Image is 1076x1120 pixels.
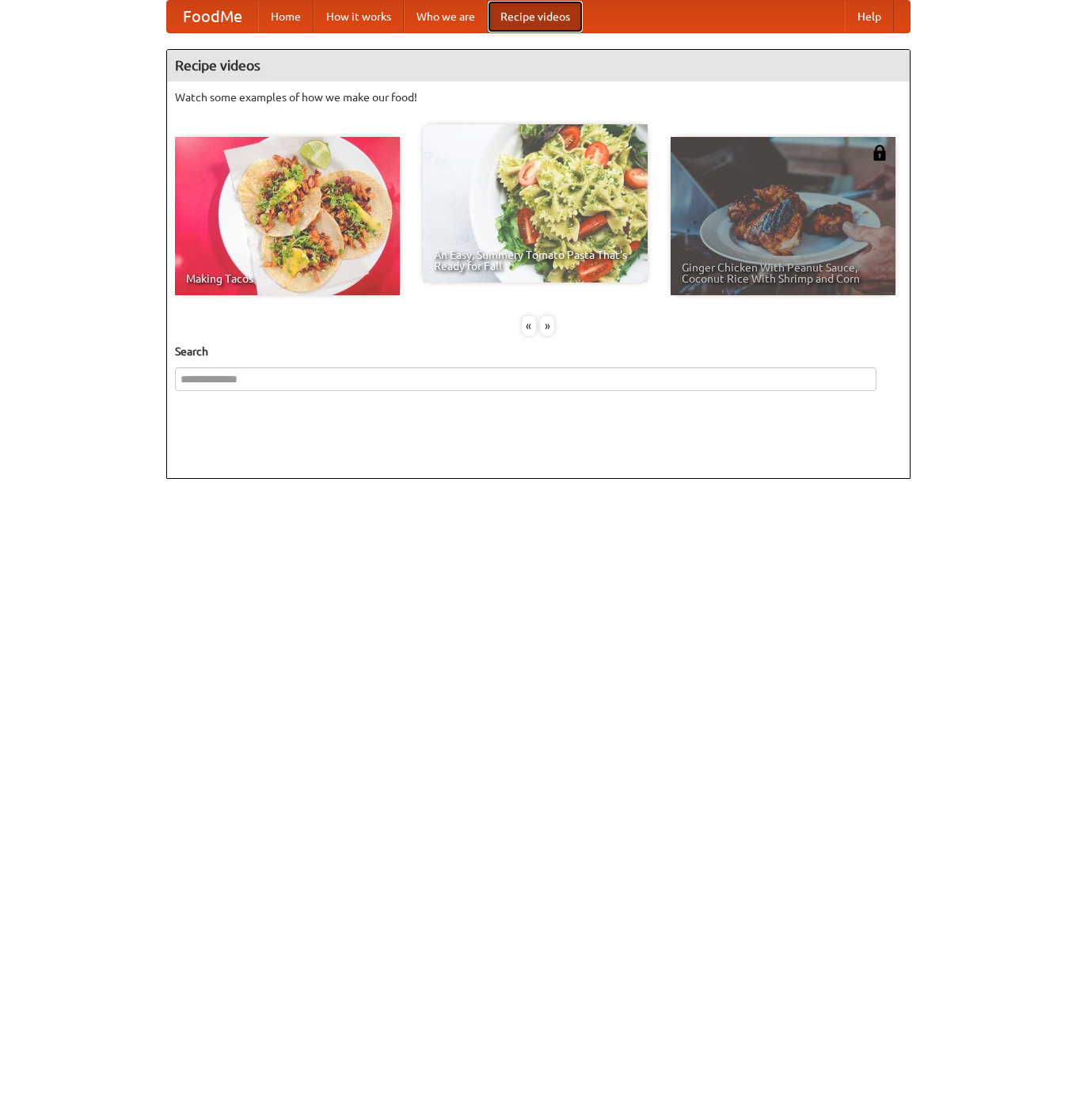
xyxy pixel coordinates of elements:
a: Recipe videos [488,1,583,32]
a: Making Tacos [175,137,400,295]
span: An Easy, Summery Tomato Pasta That's Ready for Fall [434,249,637,271]
a: Help [845,1,894,32]
a: An Easy, Summery Tomato Pasta That's Ready for Fall [423,124,648,283]
div: « [522,316,536,336]
a: Home [258,1,314,32]
p: Watch some examples of how we make our food! [175,89,902,105]
a: How it works [314,1,404,32]
h4: Recipe videos [167,50,910,82]
img: 483408.png [872,145,888,161]
a: Who we are [404,1,488,32]
h5: Search [175,344,902,359]
div: » [540,316,554,336]
span: Making Tacos [186,273,389,284]
a: FoodMe [167,1,258,32]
